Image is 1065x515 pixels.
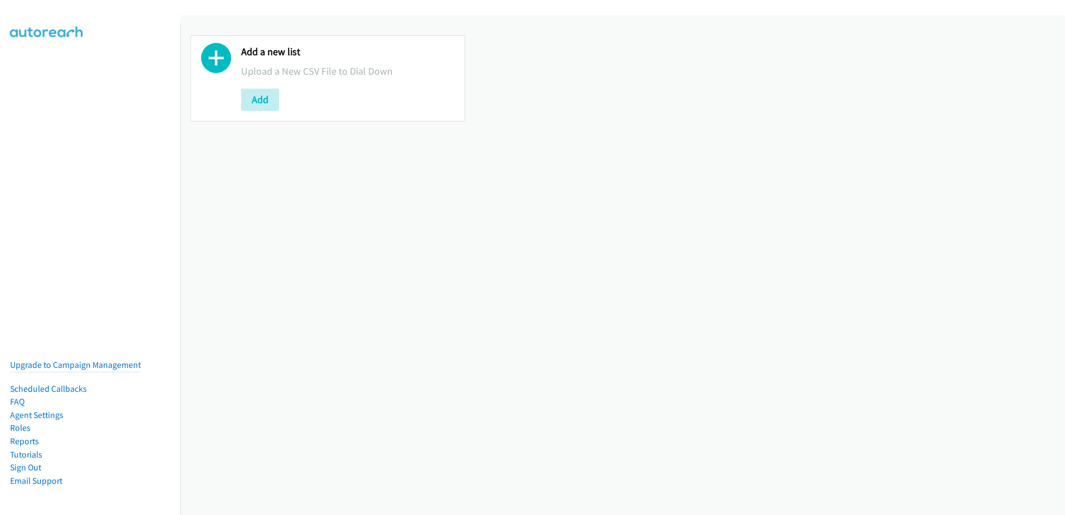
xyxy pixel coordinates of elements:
[10,449,42,460] a: Tutorials
[10,359,141,370] a: Upgrade to Campaign Management
[10,422,31,433] a: Roles
[241,89,279,111] button: Add
[10,436,39,446] a: Reports
[10,383,87,394] a: Scheduled Callbacks
[10,475,62,486] a: Email Support
[10,396,25,407] a: FAQ
[241,46,455,59] h2: Add a new list
[10,462,41,473] a: Sign Out
[241,64,455,79] p: Upload a New CSV File to Dial Down
[10,410,63,420] a: Agent Settings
